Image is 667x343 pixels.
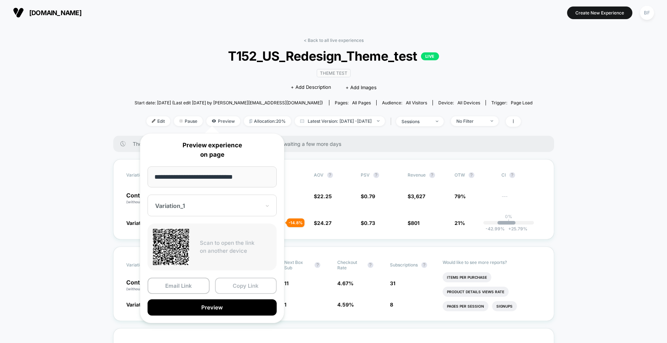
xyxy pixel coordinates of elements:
[200,239,271,255] p: Scan to open the link on another device
[206,116,240,126] span: Preview
[406,100,427,105] span: All Visitors
[455,172,494,178] span: OTW
[456,118,485,124] div: No Filter
[390,280,395,286] span: 31
[443,301,488,311] li: Pages Per Session
[505,214,512,219] p: 0%
[390,262,418,268] span: Subscriptions
[457,100,480,105] span: all devices
[126,172,166,178] span: Variation
[215,278,277,294] button: Copy Link
[469,172,474,178] button: ?
[126,192,166,205] p: Control
[401,119,430,124] div: sessions
[364,220,375,226] span: 0.73
[443,287,509,297] li: Product Details Views Rate
[429,172,435,178] button: ?
[314,193,332,199] span: $
[11,7,84,18] button: [DOMAIN_NAME]
[337,280,354,286] span: 4.67 %
[389,116,396,127] span: |
[174,116,203,126] span: Pause
[146,116,170,126] span: Edit
[508,226,511,231] span: +
[304,38,364,43] a: < Back to all live experiences
[361,193,375,199] span: $
[337,301,354,308] span: 4.59 %
[421,262,427,268] button: ?
[382,100,427,105] div: Audience:
[346,84,377,90] span: + Add Images
[492,301,517,311] li: Signups
[135,100,323,105] span: Start date: [DATE] (Last edit [DATE] by [PERSON_NAME][EMAIL_ADDRESS][DOMAIN_NAME])
[408,193,425,199] span: $
[317,193,332,199] span: 22.25
[421,52,439,60] p: LIVE
[486,226,505,231] span: -42.99 %
[361,172,370,178] span: PSV
[13,7,24,18] img: Visually logo
[509,172,515,178] button: ?
[638,5,656,20] button: BF
[126,287,159,291] span: (without changes)
[327,172,333,178] button: ?
[491,100,532,105] div: Trigger:
[455,220,465,226] span: 21%
[501,194,541,205] span: ---
[300,119,304,123] img: calendar
[411,193,425,199] span: 3,627
[361,220,375,226] span: $
[148,299,277,316] button: Preview
[314,220,332,226] span: $
[154,48,513,64] span: T152_US_Redesign_Theme_test
[373,172,379,178] button: ?
[335,100,371,105] div: Pages:
[368,262,373,268] button: ?
[455,193,466,199] span: 79%
[148,141,277,159] p: Preview experience on page
[126,200,159,204] span: (without changes)
[390,301,393,308] span: 8
[284,260,311,270] span: Next Box Sub
[249,119,252,123] img: rebalance
[640,6,654,20] div: BF
[314,172,324,178] span: AOV
[364,193,375,199] span: 0.79
[126,260,166,270] span: Variation
[29,9,82,17] span: [DOMAIN_NAME]
[433,100,486,105] span: Device:
[126,301,153,308] span: Variation_1
[508,219,509,225] p: |
[511,100,532,105] span: Page Load
[436,121,438,122] img: end
[501,172,541,178] span: CI
[317,220,332,226] span: 24.27
[295,116,385,126] span: Latest Version: [DATE] - [DATE]
[179,119,183,123] img: end
[317,69,351,77] span: Theme Test
[152,119,155,123] img: edit
[126,279,172,292] p: Control
[411,220,420,226] span: 801
[443,260,541,265] p: Would like to see more reports?
[377,120,379,122] img: end
[287,218,304,227] div: - 14.8 %
[567,6,632,19] button: Create New Experience
[408,172,426,178] span: Revenue
[291,84,331,91] span: + Add Description
[337,260,364,270] span: Checkout Rate
[244,116,291,126] span: Allocation: 20%
[491,120,493,122] img: end
[148,278,210,294] button: Email Link
[352,100,371,105] span: all pages
[315,262,320,268] button: ?
[126,220,153,226] span: Variation_1
[443,272,491,282] li: Items Per Purchase
[408,220,420,226] span: $
[133,141,540,147] span: There are still no statistically significant results. We recommend waiting a few more days
[505,226,527,231] span: 25.79 %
